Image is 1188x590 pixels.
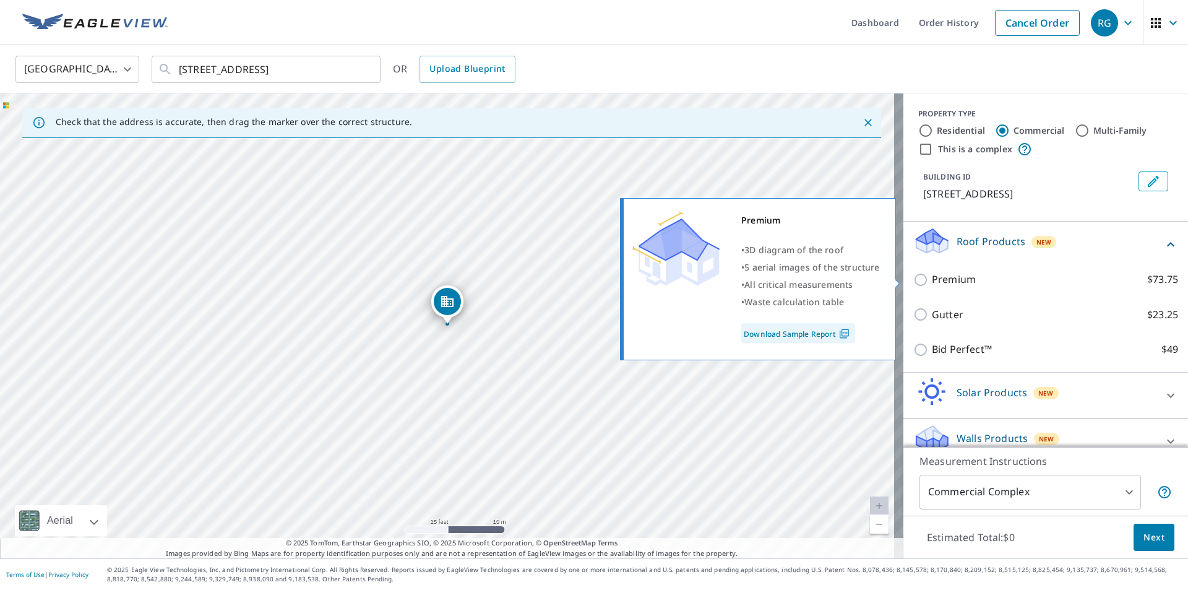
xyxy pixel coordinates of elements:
span: New [1036,237,1052,247]
div: [GEOGRAPHIC_DATA] [15,52,139,87]
a: OpenStreetMap [543,538,595,547]
div: • [741,293,880,311]
p: $23.25 [1147,307,1178,323]
span: Upload Blueprint [429,61,505,77]
div: Walls ProductsNew [913,423,1178,459]
a: Current Level 20, Zoom In Disabled [870,497,889,515]
p: Roof Products [957,234,1025,249]
label: This is a complex [938,143,1012,155]
p: [STREET_ADDRESS] [923,186,1134,201]
a: Cancel Order [995,10,1080,36]
p: Premium [932,272,976,287]
div: Commercial Complex [919,475,1141,510]
p: Walls Products [957,431,1028,446]
p: Gutter [932,307,963,323]
div: OR [393,56,515,83]
a: Terms [598,538,618,547]
p: Bid Perfect™ [932,342,992,357]
span: New [1038,388,1054,398]
div: • [741,241,880,259]
div: Premium [741,212,880,229]
span: New [1039,434,1054,444]
p: $73.75 [1147,272,1178,287]
a: Current Level 20, Zoom Out [870,515,889,534]
a: Download Sample Report [741,323,855,343]
div: Dropped pin, building 1, Commercial property, 1910 Andover St Tewksbury, MA 01876 [431,285,463,324]
button: Next [1134,524,1174,552]
label: Multi-Family [1093,124,1147,137]
a: Terms of Use [6,570,45,579]
span: 3D diagram of the roof [744,244,843,256]
span: Waste calculation table [744,296,844,308]
p: Solar Products [957,385,1027,400]
div: • [741,276,880,293]
div: PROPERTY TYPE [918,108,1173,119]
button: Close [860,115,876,131]
span: Each building may require a separate measurement report; if so, your account will be billed per r... [1157,485,1172,500]
div: • [741,259,880,276]
span: Next [1143,530,1164,545]
p: BUILDING ID [923,171,971,182]
p: © 2025 Eagle View Technologies, Inc. and Pictometry International Corp. All Rights Reserved. Repo... [107,565,1182,584]
a: Privacy Policy [48,570,88,579]
button: Edit building 1 [1138,171,1168,191]
input: Search by address or latitude-longitude [179,52,355,87]
img: Premium [633,212,720,286]
p: | [6,571,88,578]
img: Pdf Icon [836,328,853,339]
span: © 2025 TomTom, Earthstar Geographics SIO, © 2025 Microsoft Corporation, © [286,538,618,549]
label: Residential [937,124,985,137]
span: 5 aerial images of the structure [744,261,879,273]
p: Estimated Total: $0 [917,524,1025,551]
div: RG [1091,9,1118,37]
div: Solar ProductsNew [913,378,1178,413]
img: EV Logo [22,14,168,32]
a: Upload Blueprint [420,56,515,83]
p: Check that the address is accurate, then drag the marker over the correct structure. [56,116,412,128]
div: Roof ProductsNew [913,227,1178,262]
div: Aerial [15,505,107,536]
p: $49 [1161,342,1178,357]
label: Commercial [1014,124,1065,137]
div: Aerial [43,505,77,536]
span: All critical measurements [744,279,853,290]
p: Measurement Instructions [919,454,1172,469]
